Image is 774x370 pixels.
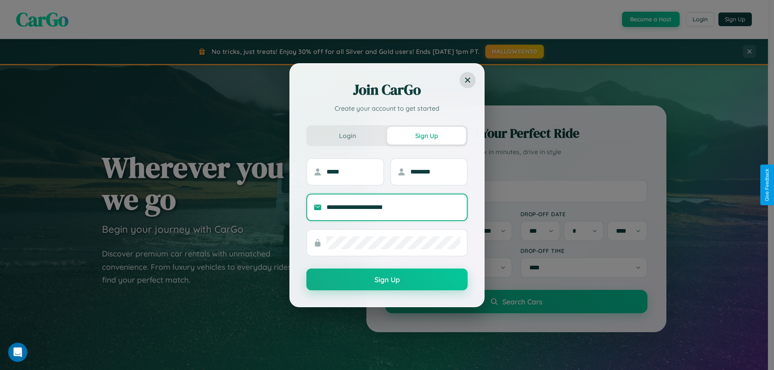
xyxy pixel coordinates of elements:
h2: Join CarGo [306,80,468,99]
iframe: Intercom live chat [8,343,27,362]
button: Sign Up [387,127,466,145]
button: Sign Up [306,269,468,290]
button: Login [308,127,387,145]
div: Give Feedback [764,169,770,201]
p: Create your account to get started [306,103,468,113]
